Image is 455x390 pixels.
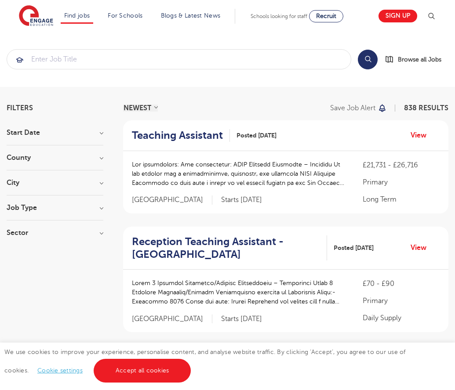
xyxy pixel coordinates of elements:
span: Recruit [316,13,336,19]
h3: Job Type [7,204,103,211]
img: Engage Education [19,5,53,27]
span: Browse all Jobs [398,54,441,65]
a: Find jobs [64,12,90,19]
span: Posted [DATE] [334,243,374,253]
a: Blogs & Latest News [161,12,221,19]
button: Save job alert [330,105,387,112]
p: Primary [363,296,440,306]
button: Search [358,50,378,69]
span: Schools looking for staff [251,13,307,19]
a: Teaching Assistant [132,129,230,142]
h3: Sector [7,229,103,236]
a: Sign up [379,10,417,22]
h3: Start Date [7,129,103,136]
a: Browse all Jobs [385,54,448,65]
h3: City [7,179,103,186]
p: £70 - £90 [363,278,440,289]
a: View [411,130,433,141]
h3: County [7,154,103,161]
h2: Reception Teaching Assistant - [GEOGRAPHIC_DATA] [132,235,320,261]
span: Posted [DATE] [237,131,277,140]
p: £21,731 - £26,716 [363,160,440,170]
a: Recruit [309,10,343,22]
a: View [411,242,433,253]
span: Filters [7,105,33,112]
div: Submit [7,49,351,69]
p: Starts [DATE] [221,314,262,324]
span: [GEOGRAPHIC_DATA] [132,314,212,324]
p: Lor ipsumdolors: Ame consectetur: ADIP Elitsedd Eiusmodte – Incididu Ut lab etdolor mag a enimadm... [132,160,345,188]
p: Daily Supply [363,313,440,323]
a: For Schools [108,12,142,19]
a: Cookie settings [37,367,83,374]
a: Accept all cookies [94,359,191,383]
span: 838 RESULTS [404,104,448,112]
a: Reception Teaching Assistant - [GEOGRAPHIC_DATA] [132,235,327,261]
input: Submit [7,50,351,69]
p: Primary [363,177,440,188]
h2: Teaching Assistant [132,129,223,142]
span: We use cookies to improve your experience, personalise content, and analyse website traffic. By c... [4,349,406,374]
p: Starts [DATE] [221,195,262,205]
p: Save job alert [330,105,375,112]
p: Long Term [363,194,440,205]
p: Lorem 3 Ipsumdol Sitametco/Adipisc Elitseddoeiu – Temporinci Utlab 8 Etdolore Magnaaliq/Enimadm V... [132,278,345,306]
span: [GEOGRAPHIC_DATA] [132,195,212,205]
